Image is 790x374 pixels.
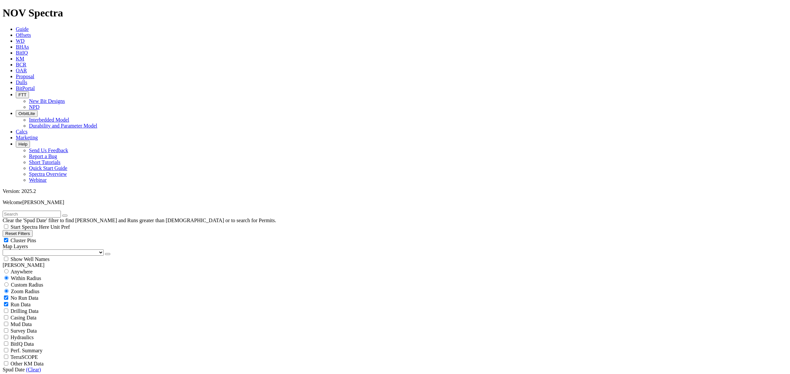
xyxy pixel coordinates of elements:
[29,171,67,177] a: Spectra Overview
[11,341,34,347] span: BitIQ Data
[18,111,35,116] span: OrbitLite
[3,360,787,367] filter-controls-checkbox: TerraSCOPE Data
[11,335,34,340] span: Hydraulics
[29,123,97,129] a: Durability and Parameter Model
[3,334,787,340] filter-controls-checkbox: Hydraulics Analysis
[29,104,39,110] a: NPD
[3,230,33,237] button: Reset Filters
[16,91,29,98] button: FTT
[11,295,38,301] span: No Run Data
[3,244,28,249] span: Map Layers
[16,44,29,50] a: BHAs
[50,224,70,230] span: Unit Pref
[16,32,31,38] a: Offsets
[11,282,43,288] span: Custom Radius
[29,98,65,104] a: New Bit Designs
[3,262,787,268] div: [PERSON_NAME]
[16,74,34,79] a: Proposal
[11,302,31,307] span: Run Data
[11,328,37,334] span: Survey Data
[11,308,39,314] span: Drilling Data
[11,269,33,274] span: Anywhere
[29,159,61,165] a: Short Tutorials
[3,199,787,205] p: Welcome
[16,85,35,91] a: BitPortal
[29,165,67,171] a: Quick Start Guide
[16,62,26,67] a: BCR
[26,367,41,372] a: (Clear)
[22,199,64,205] span: [PERSON_NAME]
[3,211,61,218] input: Search
[11,289,39,294] span: Zoom Radius
[16,26,29,32] a: Guide
[18,92,26,97] span: FTT
[3,347,787,354] filter-controls-checkbox: Performance Summary
[11,321,32,327] span: Mud Data
[16,68,27,73] a: OAR
[18,142,27,147] span: Help
[3,7,787,19] h1: NOV Spectra
[11,224,49,230] span: Start Spectra Here
[11,275,41,281] span: Within Radius
[11,348,42,353] span: Perf. Summary
[3,354,787,360] filter-controls-checkbox: TerraSCOPE Data
[16,56,24,61] a: KM
[4,224,8,229] input: Start Spectra Here
[16,50,28,56] a: BitIQ
[3,188,787,194] div: Version: 2025.2
[16,141,30,148] button: Help
[16,38,25,44] a: WD
[29,177,47,183] a: Webinar
[3,218,276,223] span: Clear the 'Spud Date' filter to find [PERSON_NAME] and Runs greater than [DEMOGRAPHIC_DATA] or to...
[11,315,37,320] span: Casing Data
[16,80,27,85] a: Dulls
[29,117,69,123] a: Interbedded Model
[11,256,49,262] span: Show Well Names
[11,238,36,243] span: Cluster Pins
[16,110,38,117] button: OrbitLite
[29,153,57,159] a: Report a Bug
[29,148,68,153] a: Send Us Feedback
[11,354,38,360] span: TerraSCOPE
[3,367,25,372] span: Spud Date
[16,129,28,134] a: Calcs
[11,361,43,366] span: Other KM Data
[16,135,38,140] a: Marketing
